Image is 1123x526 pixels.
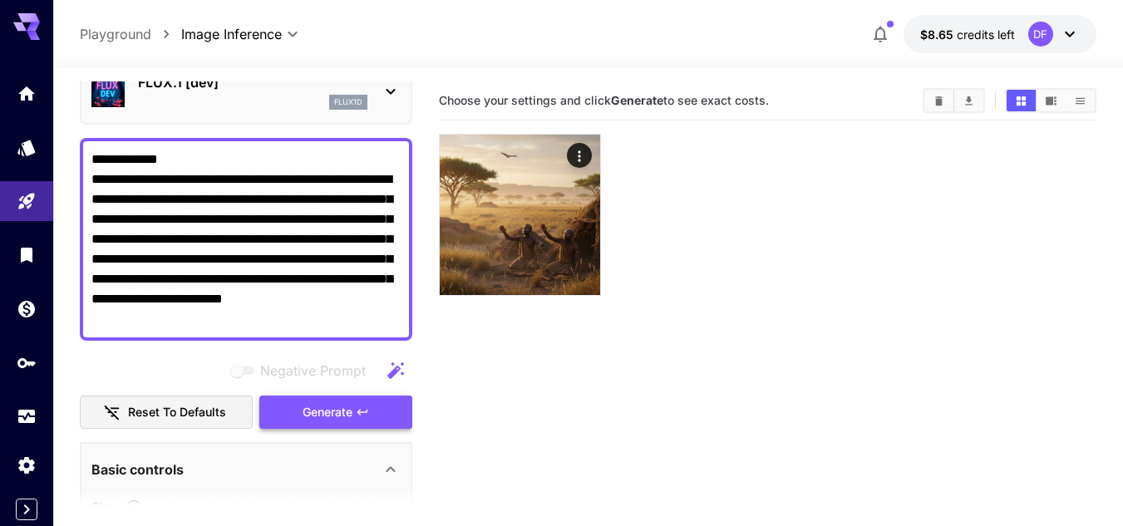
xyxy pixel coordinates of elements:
[259,396,412,430] button: Generate
[439,93,769,107] span: Choose your settings and click to see exact costs.
[260,361,366,381] span: Negative Prompt
[17,137,37,158] div: Models
[80,396,253,430] button: Reset to defaults
[17,191,37,212] div: Playground
[1028,22,1053,47] div: DF
[1007,90,1036,111] button: Show media in grid view
[567,143,592,168] div: Actions
[91,450,401,489] div: Basic controls
[1037,90,1066,111] button: Show media in video view
[80,24,151,44] a: Playground
[303,402,352,423] span: Generate
[923,88,985,113] div: Clear AllDownload All
[16,499,37,520] button: Expand sidebar
[440,135,600,295] img: 9k=
[1005,88,1096,113] div: Show media in grid viewShow media in video viewShow media in list view
[334,96,362,108] p: flux1d
[957,27,1015,42] span: credits left
[91,460,184,479] p: Basic controls
[227,360,379,381] span: Negative prompts are not compatible with the selected model.
[17,244,37,265] div: Library
[181,24,282,44] span: Image Inference
[17,83,37,104] div: Home
[920,27,957,42] span: $8.65
[138,72,367,92] p: FLUX.1 [dev]
[91,66,401,116] div: FLUX.1 [dev]flux1d
[1066,90,1095,111] button: Show media in list view
[17,455,37,475] div: Settings
[920,26,1015,43] div: $8.6461
[954,90,983,111] button: Download All
[924,90,953,111] button: Clear All
[17,352,37,373] div: API Keys
[611,93,663,107] b: Generate
[17,298,37,319] div: Wallet
[17,406,37,427] div: Usage
[904,15,1096,53] button: $8.6461DF
[80,24,181,44] nav: breadcrumb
